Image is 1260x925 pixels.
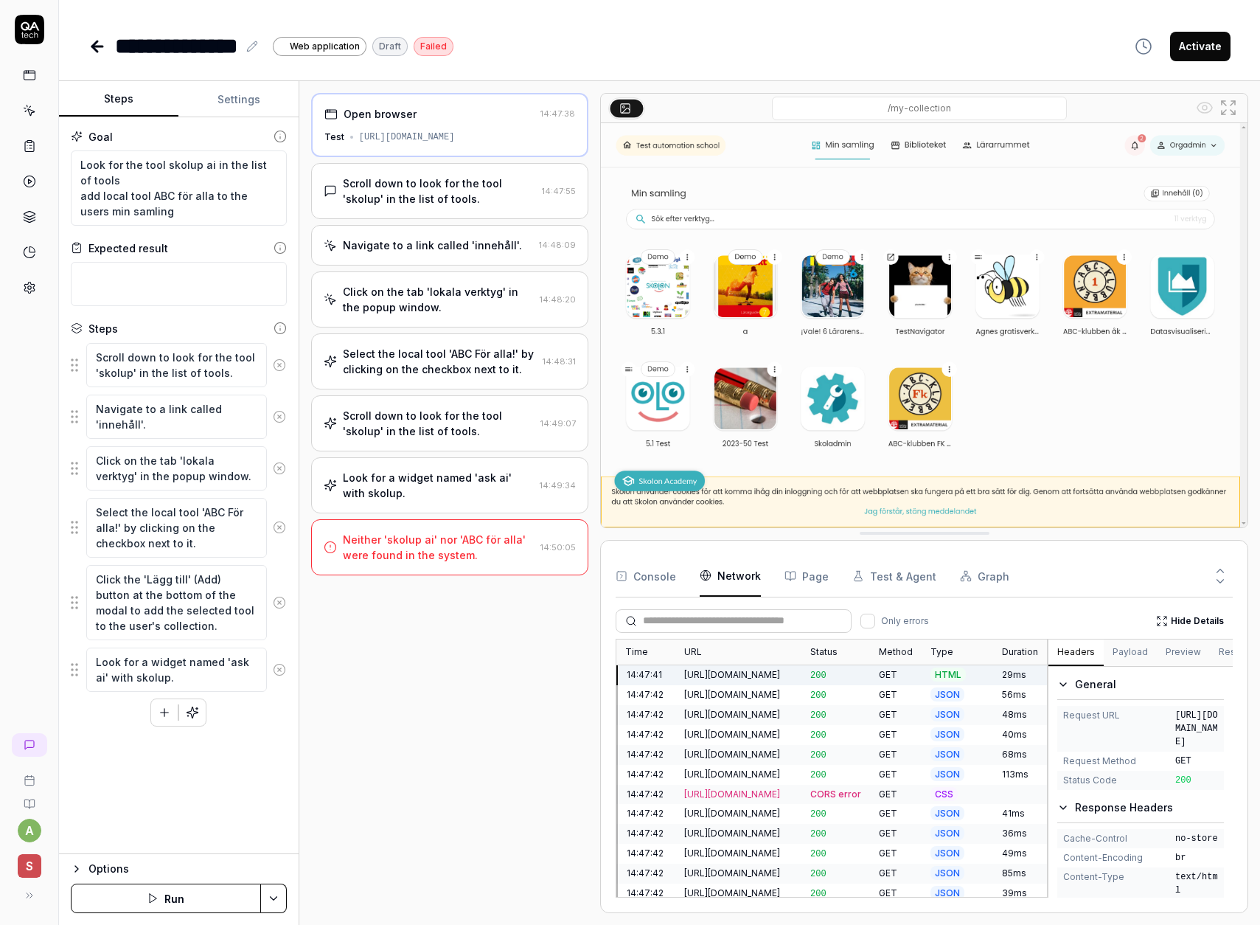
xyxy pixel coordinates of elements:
[1175,870,1218,897] span: text/html
[343,238,522,253] div: Navigate to a link called 'innehåll'.
[267,655,292,685] button: Remove step
[810,770,826,780] span: 200
[1057,799,1224,817] button: Response Headers
[1063,832,1166,845] span: cache-control
[810,750,826,761] span: 200
[930,747,964,761] span: JSON
[870,765,922,785] div: GET
[684,867,793,880] div: [URL][DOMAIN_NAME]
[627,847,664,860] time: 14:47:42
[1157,640,1210,666] button: Preview
[539,240,576,250] time: 14:48:09
[1075,676,1224,693] div: General
[18,819,41,842] button: a
[1063,851,1166,865] span: content-encoding
[71,860,287,878] button: Options
[616,640,675,665] div: Time
[993,864,1047,884] div: 85ms
[601,123,1247,527] img: Screenshot
[684,768,793,781] div: [URL][DOMAIN_NAME]
[71,884,261,913] button: Run
[627,708,664,721] time: 14:47:42
[1193,96,1217,119] button: Show all interative elements
[810,829,826,839] span: 200
[627,867,664,880] time: 14:47:42
[852,555,936,597] button: Test & Agent
[684,748,793,761] div: [URL][DOMAIN_NAME]
[71,394,287,440] div: Suggestions
[810,849,826,859] span: 200
[993,745,1047,765] div: 68ms
[870,785,922,804] div: GET
[930,727,964,741] span: JSON
[540,480,576,491] time: 14:49:34
[1063,755,1166,768] span: Request Method
[71,564,287,641] div: Suggestions
[1057,676,1224,693] button: General
[627,788,664,801] time: 14:47:42
[784,555,829,597] button: Page
[870,844,922,864] div: GET
[359,131,455,144] div: [URL][DOMAIN_NAME]
[267,588,292,617] button: Remove step
[1063,774,1166,787] span: Status Code
[88,321,118,336] div: Steps
[616,555,676,597] button: Console
[71,446,287,491] div: Suggestions
[684,688,793,701] div: [URL][DOMAIN_NAME]
[267,513,292,542] button: Remove step
[12,733,47,757] a: New conversation
[343,346,537,377] div: Select the local tool 'ABC För alla!' by clicking on the checkbox next to it.
[810,789,861,800] span: CORS error
[870,824,922,844] div: GET
[290,40,360,53] span: Web application
[684,788,793,801] div: [URL][DOMAIN_NAME]
[273,36,366,56] a: Web application
[1104,640,1157,666] button: Payload
[870,884,922,904] div: GET
[540,418,576,429] time: 14:49:07
[684,847,793,860] div: [URL][DOMAIN_NAME]
[1063,870,1166,897] span: content-type
[542,186,576,196] time: 14:47:55
[540,108,575,119] time: 14:47:38
[960,555,1009,597] button: Graph
[88,129,113,145] div: Goal
[627,887,664,900] time: 14:47:42
[870,705,922,725] div: GET
[993,884,1047,904] div: 39ms
[930,787,958,801] span: CSS
[627,688,664,701] time: 14:47:42
[922,640,993,665] div: Type
[414,37,453,56] div: Failed
[810,710,826,721] span: 200
[684,887,793,900] div: [URL][DOMAIN_NAME]
[372,37,408,56] div: Draft
[627,728,664,741] time: 14:47:42
[627,807,664,820] time: 14:47:42
[684,807,793,820] div: [URL][DOMAIN_NAME]
[1175,775,1191,786] span: 200
[930,707,964,721] span: JSON
[59,82,178,117] button: Steps
[700,555,761,597] button: Network
[6,786,52,810] a: Documentation
[870,665,922,685] div: GET
[993,804,1047,824] div: 41ms
[993,705,1047,725] div: 48ms
[343,284,535,315] div: Click on the tab 'lokala verktyg' in the popup window.
[1175,832,1218,845] span: no-store
[930,886,964,900] span: JSON
[1175,851,1218,865] span: br
[930,767,964,781] span: JSON
[801,640,870,665] div: Status
[1175,709,1218,749] span: [URL][DOMAIN_NAME]
[993,824,1047,844] div: 36ms
[993,844,1047,864] div: 49ms
[870,640,922,665] div: Method
[860,614,875,628] button: Only errors
[540,294,576,305] time: 14:48:20
[324,131,344,144] div: Test
[1217,96,1240,119] button: Open in full screen
[881,614,929,628] span: Only errors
